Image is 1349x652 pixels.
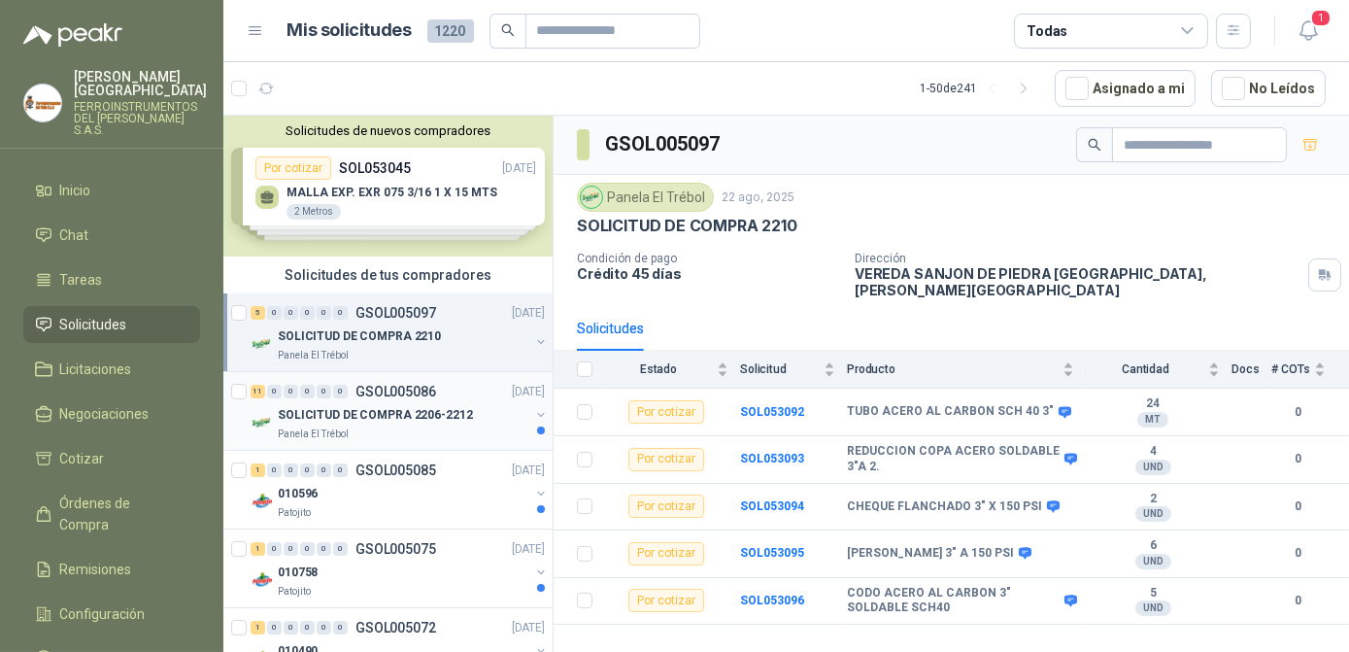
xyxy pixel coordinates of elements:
a: Licitaciones [23,351,200,388]
span: search [1088,138,1101,152]
b: CHEQUE FLANCHADO 3" X 150 PSI [847,499,1042,515]
span: Remisiones [60,559,132,580]
div: 0 [267,621,282,635]
p: GSOL005085 [355,463,436,477]
a: SOL053094 [740,499,804,513]
div: Por cotizar [628,448,704,471]
p: Condición de pago [577,252,839,265]
div: 0 [300,385,315,398]
a: SOL053095 [740,546,804,560]
p: GSOL005086 [355,385,436,398]
th: Estado [604,351,740,389]
span: Chat [60,224,89,246]
th: # COTs [1271,351,1349,389]
div: Por cotizar [628,495,704,518]
a: 1 0 0 0 0 0 GSOL005085[DATE] Company Logo010596Patojito [251,459,549,521]
div: UND [1135,601,1171,616]
div: 0 [317,385,331,398]
div: Solicitudes de nuevos compradoresPor cotizarSOL053045[DATE] MALLA EXP. EXR 075 3/16 1 X 15 MTS2 M... [223,116,553,257]
div: 0 [284,463,298,477]
th: Producto [847,351,1086,389]
div: 0 [317,621,331,635]
div: Solicitudes de tus compradores [223,257,553,293]
b: 0 [1271,450,1326,468]
div: Por cotizar [628,400,704,424]
div: 0 [317,542,331,556]
p: [DATE] [512,462,545,480]
a: 5 0 0 0 0 0 GSOL005097[DATE] Company LogoSOLICITUD DE COMPRA 2210Panela El Trébol [251,301,549,363]
b: 0 [1271,544,1326,563]
a: Chat [23,217,200,254]
div: 1 [251,621,265,635]
h3: GSOL005097 [605,129,723,159]
a: Inicio [23,172,200,209]
div: 0 [300,621,315,635]
p: [DATE] [512,304,545,323]
b: [PERSON_NAME] 3" A 150 PSI [847,546,1014,562]
b: 0 [1271,592,1326,610]
div: 1 - 50 de 241 [920,73,1039,104]
div: Panela El Trébol [577,183,714,212]
p: SOLICITUD DE COMPRA 2206-2212 [278,406,473,425]
p: 010596 [278,485,318,503]
span: Cantidad [1086,362,1204,376]
div: UND [1135,460,1171,475]
span: 1 [1310,9,1332,27]
div: 0 [333,463,348,477]
div: 11 [251,385,265,398]
span: Estado [604,362,713,376]
b: TUBO ACERO AL CARBON SCH 40 3" [847,404,1054,420]
div: 0 [267,385,282,398]
span: 1220 [427,19,474,43]
div: 0 [333,385,348,398]
a: Órdenes de Compra [23,485,200,543]
div: 0 [284,621,298,635]
span: search [501,23,515,37]
div: 0 [317,306,331,320]
th: Docs [1231,351,1271,389]
div: Por cotizar [628,589,704,612]
div: Por cotizar [628,542,704,566]
div: 0 [333,542,348,556]
p: Crédito 45 días [577,265,839,282]
div: 0 [284,306,298,320]
div: 0 [317,463,331,477]
div: UND [1135,506,1171,522]
a: Configuración [23,596,200,633]
div: 0 [333,306,348,320]
span: Tareas [60,269,103,291]
img: Company Logo [251,332,274,356]
a: Solicitudes [23,306,200,343]
a: Tareas [23,261,200,298]
h1: Mis solicitudes [287,17,412,45]
p: [DATE] [512,619,545,637]
a: Cotizar [23,440,200,477]
a: Negociaciones [23,395,200,432]
button: Solicitudes de nuevos compradores [231,123,545,138]
div: 1 [251,542,265,556]
span: Negociaciones [60,403,150,425]
div: Todas [1027,20,1067,42]
span: Cotizar [60,448,105,469]
div: 0 [284,385,298,398]
div: Solicitudes [577,318,644,339]
p: FERROINSTRUMENTOS DEL [PERSON_NAME] S.A.S. [74,101,207,136]
div: 0 [267,306,282,320]
b: 24 [1086,396,1220,412]
button: Asignado a mi [1055,70,1196,107]
b: SOL053093 [740,452,804,465]
a: SOL053096 [740,594,804,607]
p: Patojito [278,505,311,521]
span: Solicitud [740,362,820,376]
span: Producto [847,362,1059,376]
a: 11 0 0 0 0 0 GSOL005086[DATE] Company LogoSOLICITUD DE COMPRA 2206-2212Panela El Trébol [251,380,549,442]
img: Company Logo [24,85,61,121]
span: Órdenes de Compra [60,493,182,535]
p: 22 ago, 2025 [722,189,794,207]
div: 0 [300,542,315,556]
img: Logo peakr [23,23,122,47]
div: 0 [333,621,348,635]
b: 5 [1086,586,1220,601]
b: 6 [1086,538,1220,554]
p: GSOL005075 [355,542,436,556]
